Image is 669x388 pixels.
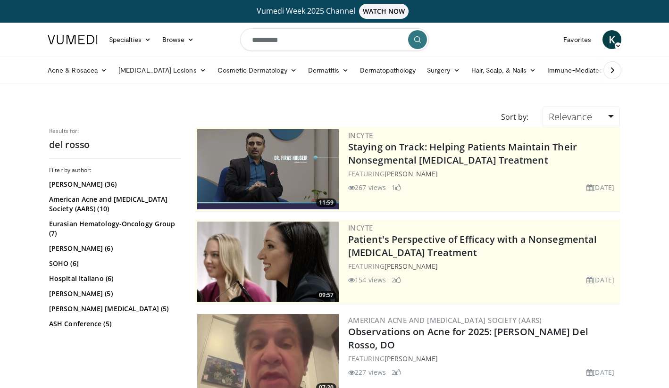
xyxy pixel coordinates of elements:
li: 267 views [348,182,386,192]
li: [DATE] [586,182,614,192]
a: Incyte [348,131,373,140]
p: Results for: [49,127,181,135]
li: [DATE] [586,367,614,377]
a: Dermatopathology [354,61,421,80]
a: [PERSON_NAME] [385,169,438,178]
a: K [602,30,621,49]
a: Staying on Track: Helping Patients Maintain Their Nonsegmental [MEDICAL_DATA] Treatment [348,140,577,166]
a: American Acne and [MEDICAL_DATA] Society (AARS) [348,315,542,325]
h3: Filter by author: [49,166,181,174]
a: Incyte [348,223,373,232]
span: 09:57 [316,291,336,299]
a: ASH Conference (5) [49,319,179,329]
a: Dermatitis [302,61,354,80]
li: 1 [392,182,401,192]
a: Cosmetic Dermatology [212,61,302,80]
a: 09:57 [197,222,339,302]
li: 227 views [348,367,386,377]
a: Hair, Scalp, & Nails [466,61,542,80]
a: Favorites [558,30,597,49]
a: Specialties [103,30,157,49]
div: FEATURING [348,169,618,179]
a: [MEDICAL_DATA] Lesions [113,61,212,80]
li: 2 [392,275,401,285]
a: Observations on Acne for 2025: [PERSON_NAME] Del Rosso, DO [348,325,588,351]
span: 11:59 [316,198,336,207]
a: Immune-Mediated [542,61,618,80]
img: VuMedi Logo [48,35,98,44]
a: [PERSON_NAME] (5) [49,289,179,298]
a: SOHO (6) [49,259,179,268]
a: Relevance [543,107,620,127]
li: 2 [392,367,401,377]
a: Acne & Rosacea [42,61,113,80]
h2: del rosso [49,139,181,151]
a: Browse [157,30,200,49]
a: Vumedi Week 2025 ChannelWATCH NOW [49,4,620,19]
li: 154 views [348,275,386,285]
a: Surgery [421,61,466,80]
img: 2c48d197-61e9-423b-8908-6c4d7e1deb64.png.300x170_q85_crop-smart_upscale.jpg [197,222,339,302]
div: FEATURING [348,261,618,271]
a: [PERSON_NAME] (6) [49,244,179,253]
a: [PERSON_NAME] [385,354,438,363]
input: Search topics, interventions [240,28,429,51]
a: Eurasian Hematology-Oncology Group (7) [49,219,179,238]
a: [PERSON_NAME] (36) [49,180,179,189]
a: Patient's Perspective of Efficacy with a Nonsegmental [MEDICAL_DATA] Treatment [348,233,597,259]
span: WATCH NOW [359,4,409,19]
a: 11:59 [197,129,339,209]
img: fe0751a3-754b-4fa7-bfe3-852521745b57.png.300x170_q85_crop-smart_upscale.jpg [197,129,339,209]
div: Sort by: [494,107,535,127]
a: Hospital Italiano (6) [49,274,179,283]
a: [PERSON_NAME] [MEDICAL_DATA] (5) [49,304,179,314]
div: FEATURING [348,354,618,363]
span: Relevance [549,110,592,123]
li: [DATE] [586,275,614,285]
a: [PERSON_NAME] [385,262,438,271]
a: American Acne and [MEDICAL_DATA] Society (AARS) (10) [49,195,179,214]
